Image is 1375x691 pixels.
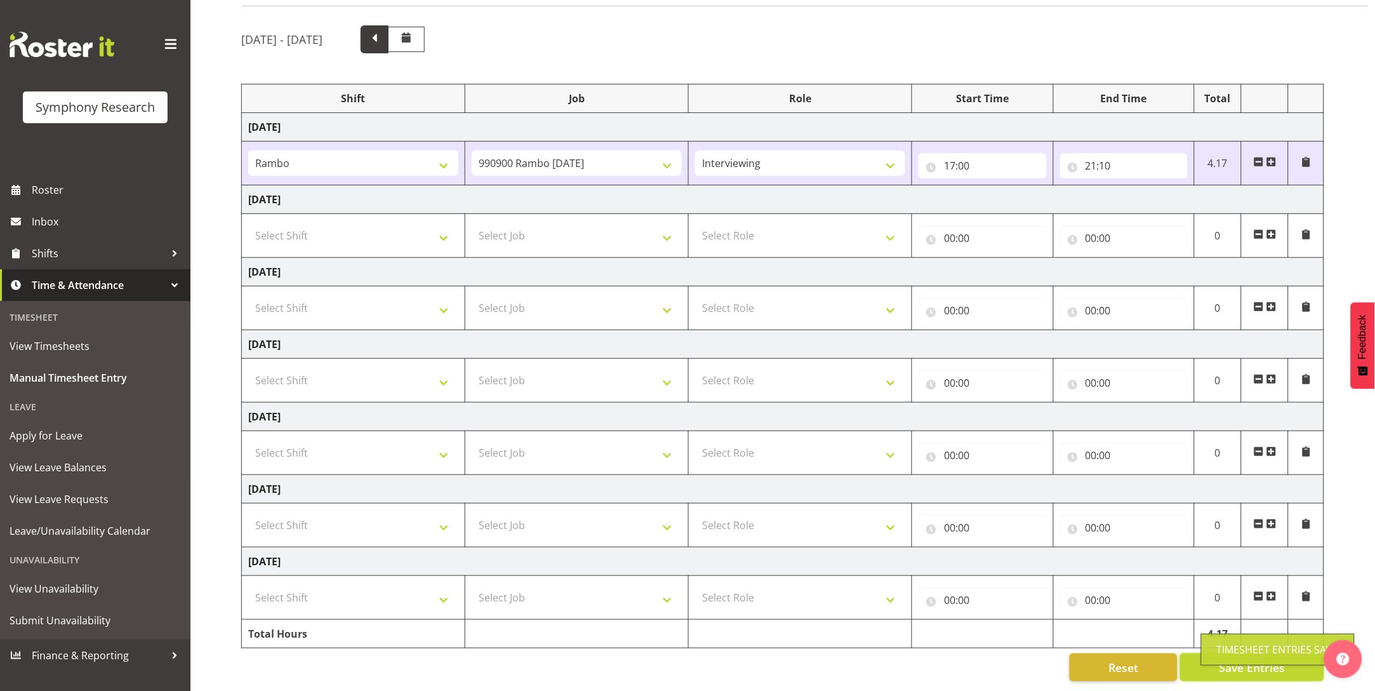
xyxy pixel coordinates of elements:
div: Role [695,91,905,106]
div: Timesheet Entries Save [1217,642,1339,657]
input: Click to select... [1060,370,1188,396]
a: View Unavailability [3,573,187,605]
div: Job [472,91,682,106]
span: View Leave Balances [10,458,181,477]
input: Click to select... [919,298,1046,323]
td: 4.17 [1195,142,1242,185]
span: Manual Timesheet Entry [10,368,181,387]
a: Apply for Leave [3,420,187,452]
td: [DATE] [242,113,1324,142]
div: Symphony Research [36,98,155,117]
span: View Timesheets [10,337,181,356]
span: Submit Unavailability [10,611,181,630]
button: Reset [1070,654,1178,681]
span: Inbox [32,212,184,231]
td: [DATE] [242,403,1324,431]
input: Click to select... [919,587,1046,613]
input: Click to select... [1060,153,1188,178]
td: [DATE] [242,258,1324,286]
div: Total [1201,91,1235,106]
span: Apply for Leave [10,426,181,445]
td: [DATE] [242,185,1324,214]
span: View Leave Requests [10,490,181,509]
button: Feedback - Show survey [1351,302,1375,389]
span: Roster [32,180,184,199]
a: View Leave Balances [3,452,187,483]
a: Manual Timesheet Entry [3,362,187,394]
td: 0 [1195,576,1242,620]
a: View Leave Requests [3,483,187,515]
div: Unavailability [3,547,187,573]
span: Time & Attendance [32,276,165,295]
div: Timesheet [3,304,187,330]
input: Click to select... [1060,587,1188,613]
button: Save Entries [1180,654,1324,681]
span: Leave/Unavailability Calendar [10,521,181,540]
span: Feedback [1357,315,1369,359]
img: Rosterit website logo [10,32,114,57]
a: View Timesheets [3,330,187,362]
input: Click to select... [919,225,1046,251]
td: 0 [1195,214,1242,258]
span: Finance & Reporting [32,646,165,665]
span: View Unavailability [10,579,181,598]
td: [DATE] [242,330,1324,359]
div: End Time [1060,91,1188,106]
input: Click to select... [919,443,1046,468]
td: [DATE] [242,475,1324,504]
span: Reset [1108,659,1138,676]
td: 4.17 [1195,620,1242,648]
input: Click to select... [1060,515,1188,540]
input: Click to select... [1060,225,1188,251]
td: 0 [1195,431,1242,475]
a: Leave/Unavailability Calendar [3,515,187,547]
input: Click to select... [1060,443,1188,468]
input: Click to select... [919,153,1046,178]
div: Shift [248,91,458,106]
span: Shifts [32,244,165,263]
input: Click to select... [1060,298,1188,323]
td: [DATE] [242,547,1324,576]
td: 0 [1195,286,1242,330]
input: Click to select... [919,515,1046,540]
div: Start Time [919,91,1046,106]
td: 0 [1195,504,1242,547]
input: Click to select... [919,370,1046,396]
td: 0 [1195,359,1242,403]
a: Submit Unavailability [3,605,187,636]
h5: [DATE] - [DATE] [241,32,322,46]
img: help-xxl-2.png [1337,653,1350,666]
span: Save Entries [1219,659,1285,676]
td: Total Hours [242,620,465,648]
div: Leave [3,394,187,420]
